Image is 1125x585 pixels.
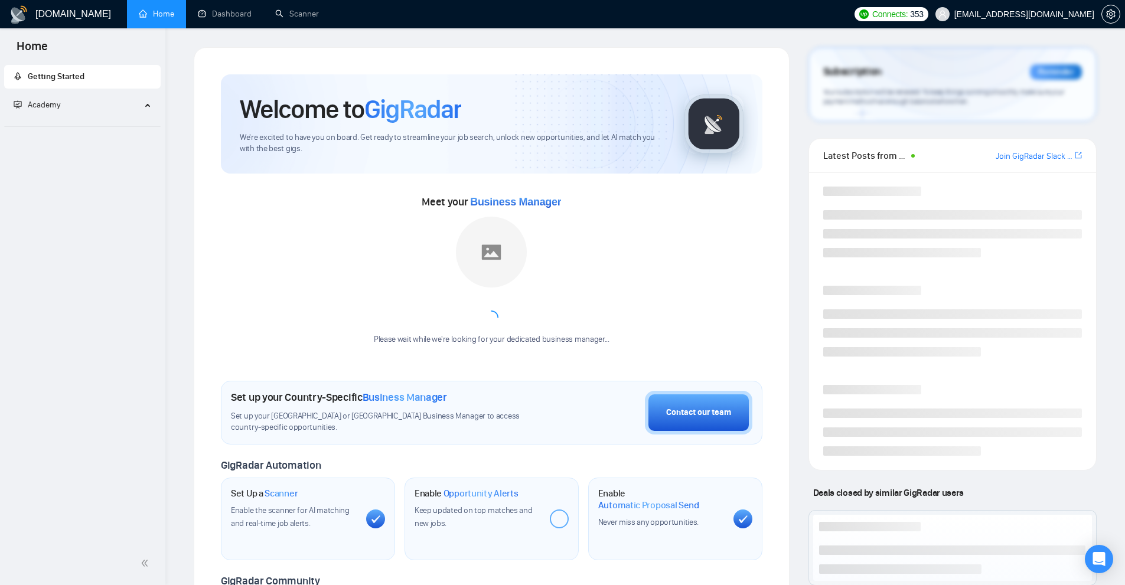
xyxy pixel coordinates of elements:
[139,9,174,19] a: homeHome
[823,62,882,82] span: Subscription
[808,482,969,503] span: Deals closed by similar GigRadar users
[598,499,699,511] span: Automatic Proposal Send
[275,9,319,19] a: searchScanner
[231,488,298,499] h1: Set Up a
[938,10,947,18] span: user
[859,9,869,19] img: upwork-logo.png
[456,217,527,287] img: placeholder.png
[910,8,923,21] span: 353
[1075,150,1082,161] a: export
[996,150,1072,163] a: Join GigRadar Slack Community
[14,100,60,110] span: Academy
[684,94,744,153] img: gigradar-logo.png
[141,557,152,569] span: double-left
[415,488,519,499] h1: Enable
[4,122,161,129] li: Academy Homepage
[1101,5,1120,24] button: setting
[1102,9,1120,19] span: setting
[265,488,298,499] span: Scanner
[422,195,561,208] span: Meet your
[7,38,57,63] span: Home
[231,505,350,528] span: Enable the scanner for AI matching and real-time job alerts.
[444,488,519,499] span: Opportunity Alerts
[14,72,22,80] span: rocket
[1030,64,1082,80] div: Reminder
[364,93,461,125] span: GigRadar
[28,100,60,110] span: Academy
[872,8,908,21] span: Connects:
[240,132,666,155] span: We're excited to have you on board. Get ready to streamline your job search, unlock new opportuni...
[1085,545,1113,573] div: Open Intercom Messenger
[363,391,447,404] span: Business Manager
[483,309,500,326] span: loading
[415,505,533,528] span: Keep updated on top matches and new jobs.
[198,9,252,19] a: dashboardDashboard
[598,517,699,527] span: Never miss any opportunities.
[28,71,84,81] span: Getting Started
[666,406,731,419] div: Contact our team
[9,5,28,24] img: logo
[240,93,461,125] h1: Welcome to
[1101,9,1120,19] a: setting
[823,148,908,163] span: Latest Posts from the GigRadar Community
[645,391,752,434] button: Contact our team
[470,196,561,208] span: Business Manager
[14,100,22,109] span: fund-projection-screen
[221,459,321,472] span: GigRadar Automation
[823,87,1064,106] span: Your subscription will be renewed. To keep things running smoothly, make sure your payment method...
[231,391,447,404] h1: Set up your Country-Specific
[1075,151,1082,160] span: export
[231,411,544,433] span: Set up your [GEOGRAPHIC_DATA] or [GEOGRAPHIC_DATA] Business Manager to access country-specific op...
[598,488,724,511] h1: Enable
[367,334,617,345] div: Please wait while we're looking for your dedicated business manager...
[4,65,161,89] li: Getting Started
